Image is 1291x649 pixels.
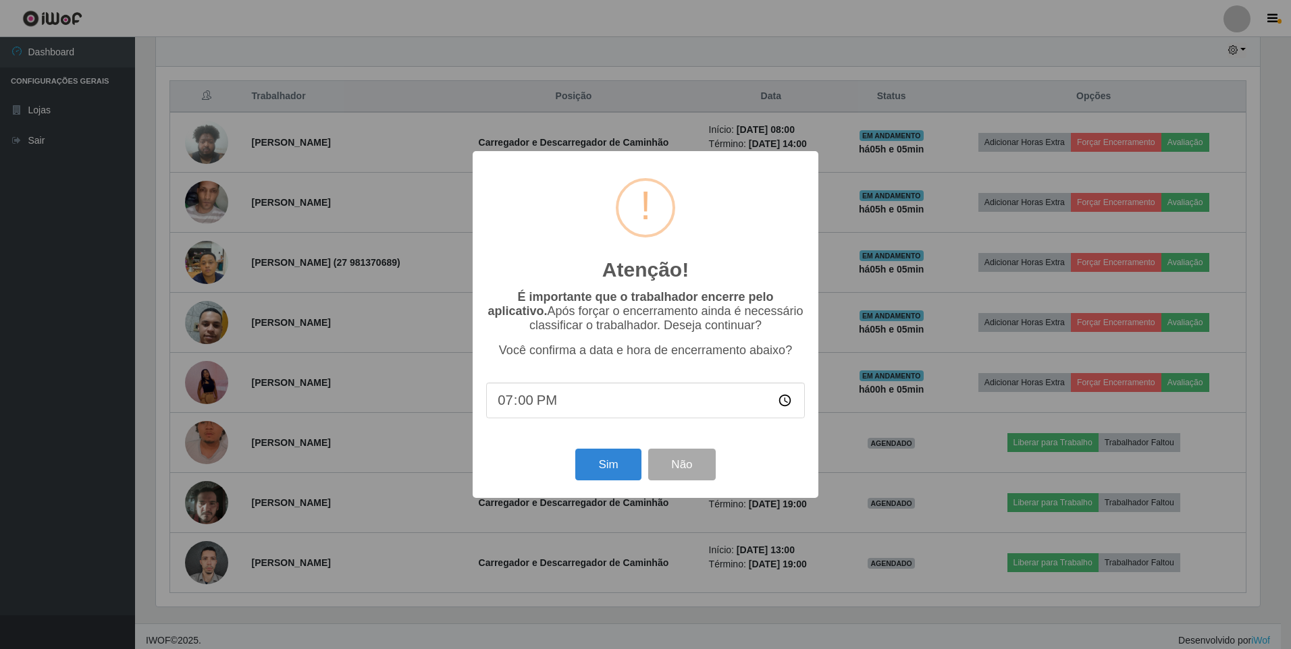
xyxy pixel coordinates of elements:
h2: Atenção! [602,258,689,282]
b: É importante que o trabalhador encerre pelo aplicativo. [488,290,773,318]
button: Sim [575,449,641,480]
p: Após forçar o encerramento ainda é necessário classificar o trabalhador. Deseja continuar? [486,290,805,333]
p: Você confirma a data e hora de encerramento abaixo? [486,343,805,358]
button: Não [648,449,715,480]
